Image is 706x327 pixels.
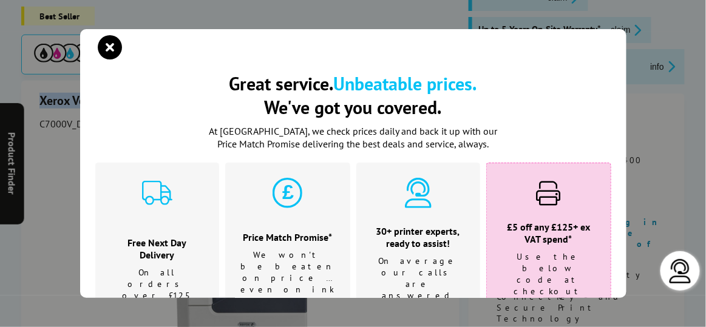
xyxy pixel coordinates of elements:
[334,72,477,95] b: Unbeatable prices.
[101,38,120,56] button: close modal
[372,255,465,325] p: On average our calls are answered in just 3 rings!
[202,125,505,150] p: At [GEOGRAPHIC_DATA], we check prices daily and back it up with our Price Match Promise deliverin...
[502,221,596,245] h3: £5 off any £125+ ex VAT spend*
[240,249,335,319] p: We won't be beaten on price …even on ink & toner cartridges.
[502,251,596,297] p: Use the below code at checkout
[142,178,172,208] img: delivery-cyan.svg
[372,225,465,249] h3: 30+ printer experts, ready to assist!
[273,178,303,208] img: price-promise-cyan.svg
[668,259,693,283] img: user-headset-light.svg
[403,178,433,208] img: expert-cyan.svg
[110,237,204,261] h3: Free Next Day Delivery
[95,72,611,119] h2: Great service. We've got you covered.
[110,267,204,313] p: On all orders over £125 ex VAT*
[240,231,335,243] h3: Price Match Promise*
